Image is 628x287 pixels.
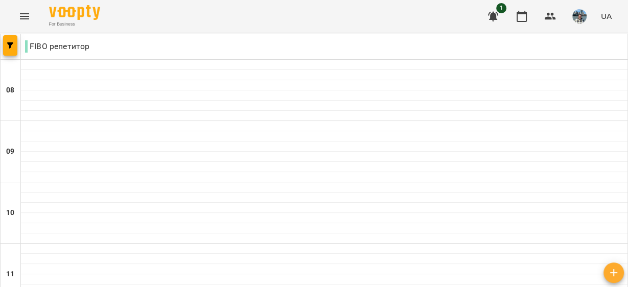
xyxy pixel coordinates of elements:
[597,7,616,26] button: UA
[49,21,100,28] span: For Business
[49,5,100,20] img: Voopty Logo
[6,207,14,219] h6: 10
[6,146,14,157] h6: 09
[496,3,506,13] span: 1
[6,85,14,96] h6: 08
[601,11,612,21] span: UA
[12,4,37,29] button: Menu
[6,269,14,280] h6: 11
[572,9,587,23] img: 1e8d23b577010bf0f155fdae1a4212a8.jpg
[603,262,624,283] button: Створити урок
[25,40,89,53] p: FIBO репетитор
